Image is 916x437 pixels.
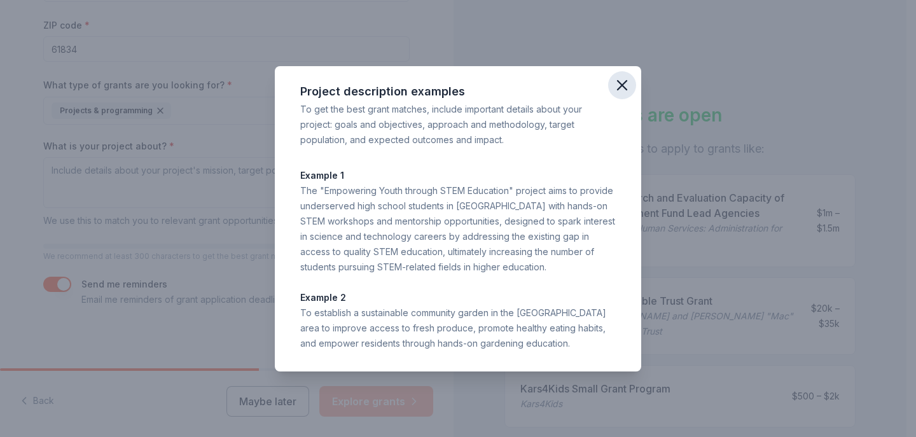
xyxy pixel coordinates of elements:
div: The "Empowering Youth through STEM Education" project aims to provide underserved high school stu... [300,183,616,275]
p: Example 1 [300,168,616,183]
div: To get the best grant matches, include important details about your project: goals and objectives... [300,102,616,148]
p: Example 2 [300,290,616,305]
div: To establish a sustainable community garden in the [GEOGRAPHIC_DATA] area to improve access to fr... [300,305,616,351]
div: Project description examples [300,81,616,102]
